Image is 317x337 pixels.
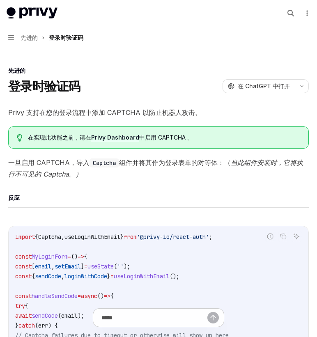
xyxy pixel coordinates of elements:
button: 更多操作 [302,7,310,19]
span: } [120,233,124,241]
button: 询问人工智能 [291,231,302,242]
font: 组件并将其作为登录表单的对等体：（ [119,158,231,167]
span: useLoginWithEmail [114,273,170,280]
span: [ [32,263,35,270]
span: try [15,302,25,309]
button: 在 ChatGPT 中打开 [223,79,295,93]
img: 灯光标志 [7,7,57,19]
span: sendCode [35,273,61,280]
span: MyLoginForm [32,253,68,260]
span: { [110,292,114,300]
font: 在实现此功能之前，请在 [28,134,91,141]
span: import [15,233,35,241]
span: useState [87,263,114,270]
span: loginWithCode [64,273,107,280]
span: async [81,292,97,300]
span: from [124,233,137,241]
span: = [78,292,81,300]
span: => [104,292,110,300]
span: '' [117,263,124,270]
button: 报告错误代码 [265,231,276,242]
span: ); [124,263,130,270]
span: { [32,273,35,280]
font: 中启用 CAPTCHA 。 [139,134,193,141]
span: const [15,263,32,270]
span: ] [81,263,84,270]
span: '@privy-io/react-auth' [137,233,209,241]
font: 一旦启用 CAPTCHA，导入 [8,158,90,167]
font: 先进的 [8,67,25,74]
code: Captcha [90,158,119,167]
span: ; [209,233,212,241]
a: Privy Dashboard [91,134,139,141]
span: { [84,253,87,260]
font: 先进的 [21,34,38,41]
span: const [15,292,32,300]
span: const [15,273,32,280]
span: email [35,263,51,270]
span: const [15,253,32,260]
button: 反应 [8,188,20,207]
font: 登录时验证码 [8,79,80,94]
span: } [107,273,110,280]
span: Captcha [38,233,61,241]
span: handleSendCode [32,292,78,300]
span: useLoginWithEmail [64,233,120,241]
font: 在 ChatGPT 中打开 [238,83,290,89]
span: ( [114,263,117,270]
svg: 提示 [17,134,23,142]
font: Privy 支持在您的登录流程中添加 CAPTCHA 以防止机器人攻击。 [8,108,202,117]
span: (); [170,273,179,280]
span: , [51,263,55,270]
span: setEmail [55,263,81,270]
span: () [71,253,78,260]
span: , [61,233,64,241]
span: = [68,253,71,260]
span: { [25,302,28,309]
span: { [35,233,38,241]
span: = [110,273,114,280]
font: 登录时验证码 [49,34,83,41]
button: 复制代码块中的内容 [278,231,289,242]
span: = [84,263,87,270]
button: 发送消息 [207,312,219,323]
span: , [61,273,64,280]
span: () [97,292,104,300]
font: 反应 [8,194,20,201]
span: => [78,253,84,260]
